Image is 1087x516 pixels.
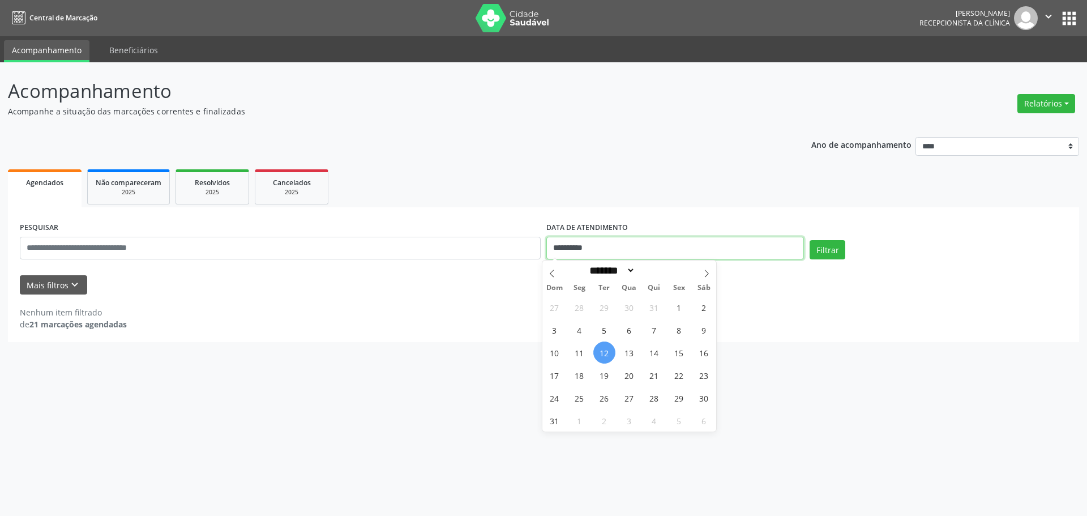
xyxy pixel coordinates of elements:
[643,342,665,364] span: Agosto 14, 2025
[96,188,161,197] div: 2025
[693,342,715,364] span: Agosto 16, 2025
[263,188,320,197] div: 2025
[668,410,690,432] span: Setembro 5, 2025
[668,387,690,409] span: Agosto 29, 2025
[618,319,640,341] span: Agosto 6, 2025
[618,387,640,409] span: Agosto 27, 2025
[8,105,758,117] p: Acompanhe a situação das marcações correntes e finalizadas
[101,40,166,60] a: Beneficiários
[691,284,716,292] span: Sáb
[643,387,665,409] span: Agosto 28, 2025
[29,13,97,23] span: Central de Marcação
[20,318,127,330] div: de
[1014,6,1038,30] img: img
[543,296,566,318] span: Julho 27, 2025
[568,319,590,341] span: Agosto 4, 2025
[195,178,230,187] span: Resolvidos
[8,77,758,105] p: Acompanhamento
[96,178,161,187] span: Não compareceram
[20,306,127,318] div: Nenhum item filtrado
[668,342,690,364] span: Agosto 15, 2025
[593,342,615,364] span: Agosto 12, 2025
[567,284,592,292] span: Seg
[668,296,690,318] span: Agosto 1, 2025
[641,284,666,292] span: Qui
[69,279,81,291] i: keyboard_arrow_down
[668,364,690,386] span: Agosto 22, 2025
[617,284,641,292] span: Qua
[568,296,590,318] span: Julho 28, 2025
[618,296,640,318] span: Julho 30, 2025
[543,319,566,341] span: Agosto 3, 2025
[668,319,690,341] span: Agosto 8, 2025
[1038,6,1059,30] button: 
[593,387,615,409] span: Agosto 26, 2025
[635,265,673,276] input: Year
[568,387,590,409] span: Agosto 25, 2025
[593,410,615,432] span: Setembro 2, 2025
[919,18,1010,28] span: Recepcionista da clínica
[811,137,911,151] p: Ano de acompanhamento
[593,364,615,386] span: Agosto 19, 2025
[1059,8,1079,28] button: apps
[693,387,715,409] span: Agosto 30, 2025
[29,319,127,330] strong: 21 marcações agendadas
[543,342,566,364] span: Agosto 10, 2025
[184,188,241,197] div: 2025
[543,410,566,432] span: Agosto 31, 2025
[693,364,715,386] span: Agosto 23, 2025
[618,342,640,364] span: Agosto 13, 2025
[666,284,691,292] span: Sex
[643,364,665,386] span: Agosto 21, 2025
[593,319,615,341] span: Agosto 5, 2025
[643,296,665,318] span: Julho 31, 2025
[542,284,567,292] span: Dom
[643,410,665,432] span: Setembro 4, 2025
[568,342,590,364] span: Agosto 11, 2025
[20,219,58,237] label: PESQUISAR
[20,275,87,295] button: Mais filtroskeyboard_arrow_down
[643,319,665,341] span: Agosto 7, 2025
[4,40,89,62] a: Acompanhamento
[26,178,63,187] span: Agendados
[592,284,617,292] span: Ter
[593,296,615,318] span: Julho 29, 2025
[543,387,566,409] span: Agosto 24, 2025
[586,265,636,276] select: Month
[919,8,1010,18] div: [PERSON_NAME]
[568,364,590,386] span: Agosto 18, 2025
[543,364,566,386] span: Agosto 17, 2025
[693,319,715,341] span: Agosto 9, 2025
[693,410,715,432] span: Setembro 6, 2025
[273,178,311,187] span: Cancelados
[810,240,845,259] button: Filtrar
[1042,10,1055,23] i: 
[693,296,715,318] span: Agosto 2, 2025
[1017,94,1075,113] button: Relatórios
[8,8,97,27] a: Central de Marcação
[568,410,590,432] span: Setembro 1, 2025
[546,219,628,237] label: DATA DE ATENDIMENTO
[618,364,640,386] span: Agosto 20, 2025
[618,410,640,432] span: Setembro 3, 2025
